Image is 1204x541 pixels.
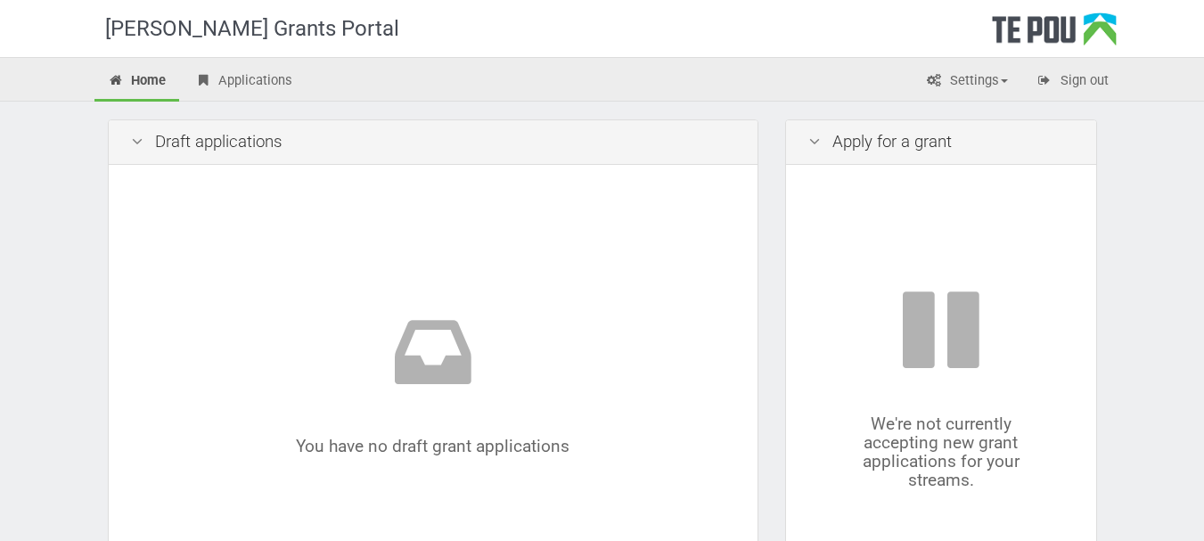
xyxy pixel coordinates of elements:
div: You have no draft grant applications [184,307,682,455]
a: Home [94,62,180,102]
div: Apply for a grant [786,120,1096,165]
div: Draft applications [109,120,758,165]
a: Applications [181,62,306,102]
a: Sign out [1023,62,1122,102]
div: We're not currently accepting new grant applications for your streams. [840,285,1043,490]
div: Te Pou Logo [992,12,1117,57]
a: Settings [913,62,1021,102]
